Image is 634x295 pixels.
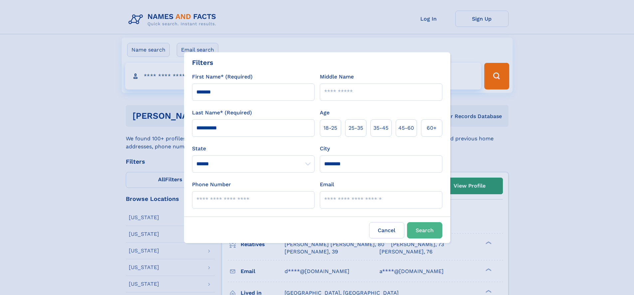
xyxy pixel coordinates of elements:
[192,109,252,117] label: Last Name* (Required)
[192,73,253,81] label: First Name* (Required)
[320,109,329,117] label: Age
[192,181,231,189] label: Phone Number
[323,124,337,132] span: 18‑25
[192,145,315,153] label: State
[369,222,404,238] label: Cancel
[427,124,437,132] span: 60+
[320,145,330,153] label: City
[192,58,213,68] div: Filters
[373,124,388,132] span: 35‑45
[320,181,334,189] label: Email
[398,124,414,132] span: 45‑60
[407,222,442,238] button: Search
[348,124,363,132] span: 25‑35
[320,73,354,81] label: Middle Name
